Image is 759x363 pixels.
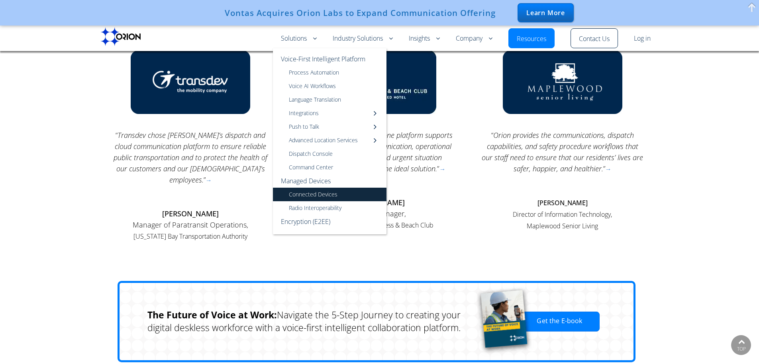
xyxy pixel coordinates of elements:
a: Voice AI Workflows [273,79,386,93]
a: Insights [409,34,440,43]
img: Orion labs Black logo [101,27,141,46]
a: Command Center [273,161,386,174]
em: Orion provides the communications, dispatch capabilities, and safety procedure workflows that our... [482,130,643,173]
a: Language Translation [273,93,386,106]
span: [US_STATE] Bay Transportation Authority [133,232,247,241]
a: Resources [517,34,546,44]
a: Process Automation [273,66,386,79]
a: Solutions [281,34,317,43]
a: → [439,165,445,174]
a: Industry Solutions [333,34,393,43]
a: Encryption (E2EE) [273,215,386,234]
img: Transdev logo - Push-to-Talk for Public Transit - Orion [131,50,250,114]
iframe: Chat Widget [616,271,759,363]
a: Radio Interoperability [273,201,386,215]
a: Get the E-book [520,312,600,332]
p: “ ” [481,130,643,232]
a: Advanced Location Services [273,133,386,147]
a: Connected Devices [273,188,386,201]
a: Integrations [273,106,386,120]
span: Maplewood Senior Living [527,222,598,230]
a: Voice-First Intelligent Platform [273,48,386,66]
img: the-future-of-voice-at-work-cover-vert.png [474,286,534,357]
a: Company [456,34,492,43]
strong: [PERSON_NAME] [537,198,588,207]
a: → [206,176,212,185]
a: → [605,165,612,174]
div: Vontas Acquires Orion Labs to Expand Communication Offering [225,8,496,18]
a: Log in [634,34,651,43]
a: Navigate the 5-Step Journey to creating your digital deskless workforce with a voice-first intell... [147,308,461,334]
span: Director of Information Technology, [513,210,612,219]
img: Maplewood Senior Living logo - PTT for Hospitality - Orion [503,50,622,114]
a: Dispatch Console [273,147,386,161]
strong: [PERSON_NAME] [162,209,219,218]
p: “ ” Manager of Paratransit Operations, [110,130,272,242]
i: Transdev chose [PERSON_NAME]’s dispatch and cloud communication platform to ensure reliable publi... [114,130,267,184]
a: Managed Devices [273,174,386,188]
div: Learn More [518,3,574,22]
a: Push to Talk [273,120,386,133]
a: The Future of Voice at Work: [147,308,277,322]
a: Contact Us [579,34,610,44]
